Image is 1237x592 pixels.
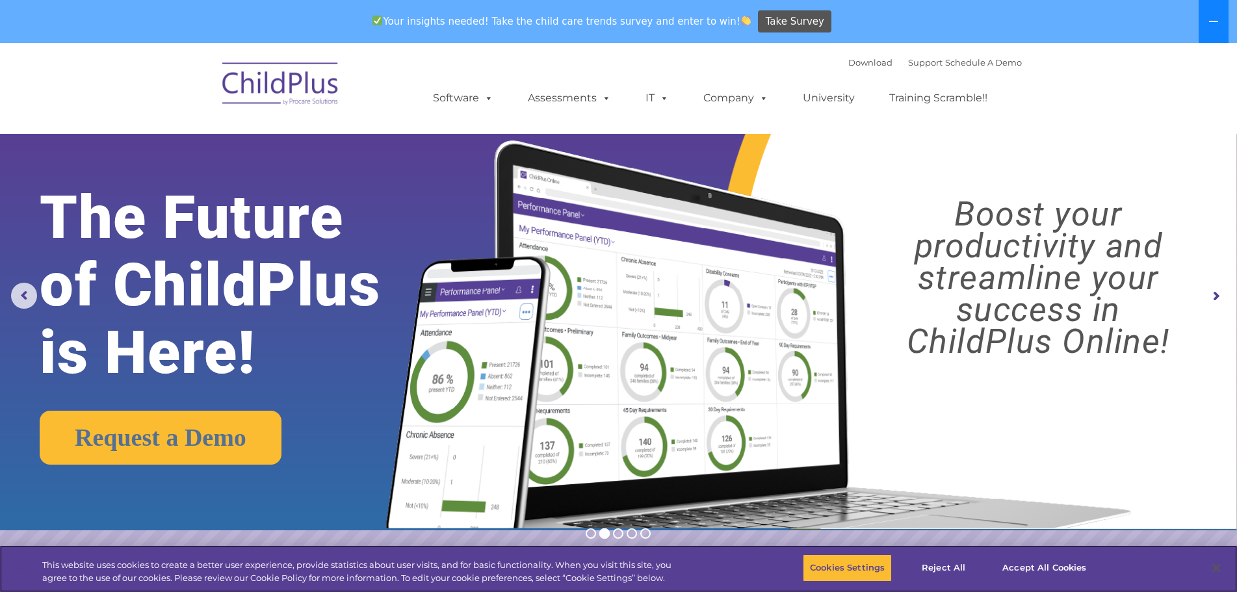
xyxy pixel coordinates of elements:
button: Reject All [903,554,984,582]
a: Company [690,85,781,111]
rs-layer: Boost your productivity and streamline your success in ChildPlus Online! [855,198,1222,357]
a: Download [848,57,892,68]
span: Take Survey [766,10,824,33]
a: Training Scramble!! [876,85,1000,111]
span: Phone number [181,139,236,149]
a: Schedule A Demo [945,57,1022,68]
div: This website uses cookies to create a better user experience, provide statistics about user visit... [42,559,681,584]
button: Cookies Settings [803,554,892,582]
a: University [790,85,868,111]
font: | [848,57,1022,68]
img: ✅ [372,16,382,25]
a: Take Survey [758,10,831,33]
a: Support [908,57,943,68]
rs-layer: The Future of ChildPlus is Here! [40,184,435,387]
img: 👏 [741,16,751,25]
a: Software [420,85,506,111]
a: IT [632,85,682,111]
button: Close [1202,554,1230,582]
a: Request a Demo [40,411,281,465]
span: Your insights needed! Take the child care trends survey and enter to win! [367,8,757,34]
button: Accept All Cookies [995,554,1093,582]
span: Last name [181,86,220,96]
img: ChildPlus by Procare Solutions [216,53,346,118]
a: Assessments [515,85,624,111]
